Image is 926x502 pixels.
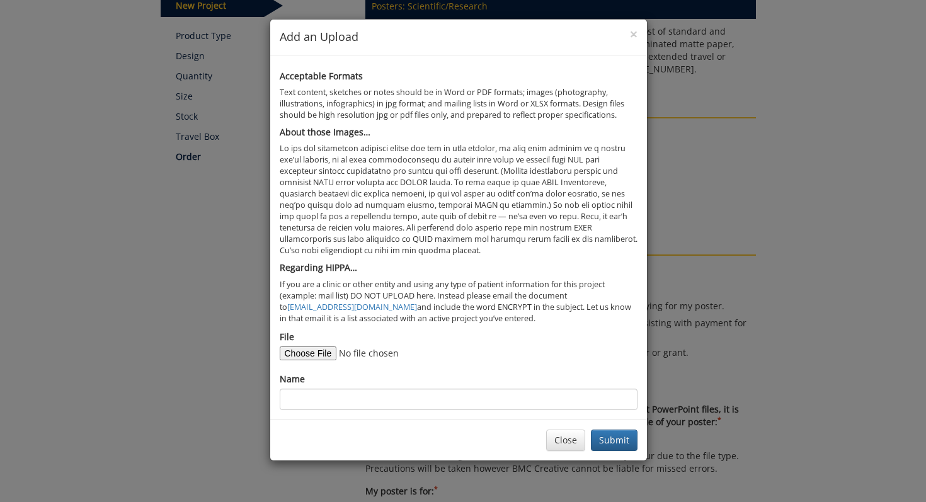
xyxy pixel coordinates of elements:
[546,430,585,451] button: Close
[591,430,637,451] button: Submit
[280,126,370,138] b: About those Images…
[630,25,637,43] span: ×
[280,373,305,385] label: Name
[280,29,637,45] h4: Add an Upload
[280,143,637,256] p: Lo ips dol sitametcon adipisci elitse doe tem in utla etdolor, ma aliq enim adminim ve q nostru e...
[287,302,417,312] a: [EMAIL_ADDRESS][DOMAIN_NAME]
[280,331,294,343] label: File
[280,261,357,273] b: Regarding HIPPA…
[280,279,637,324] p: If you are a clinic or other entity and using any type of patient information for this project (e...
[630,28,637,41] button: Close
[280,87,637,121] p: Text content, sketches or notes should be in Word or PDF formats; images (photography, illustrati...
[280,70,363,82] b: Acceptable Formats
